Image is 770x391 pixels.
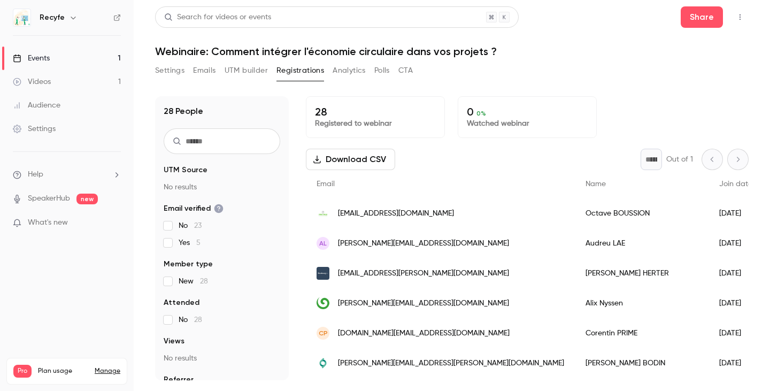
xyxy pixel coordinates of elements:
div: [DATE] [709,318,763,348]
span: Pro [13,365,32,378]
span: No [179,220,202,231]
span: UTM Source [164,165,207,175]
span: Plan usage [38,367,88,375]
div: [DATE] [709,228,763,258]
span: new [76,194,98,204]
span: Name [586,180,606,188]
span: 28 [194,316,202,324]
div: Events [13,53,50,64]
p: Watched webinar [467,118,588,129]
span: Referrer [164,374,194,385]
div: Videos [13,76,51,87]
span: Attended [164,297,199,308]
span: Help [28,169,43,180]
span: Join date [719,180,752,188]
a: SpeakerHub [28,193,70,204]
button: Share [681,6,723,28]
span: [EMAIL_ADDRESS][DOMAIN_NAME] [338,208,454,219]
h1: 28 People [164,105,203,118]
p: 28 [315,105,436,118]
span: [PERSON_NAME][EMAIL_ADDRESS][DOMAIN_NAME] [338,238,509,249]
div: Corentin PRIME [575,318,709,348]
img: strasbourg.eu [317,267,329,280]
span: Yes [179,237,201,248]
span: Email verified [164,203,224,214]
span: [EMAIL_ADDRESS][PERSON_NAME][DOMAIN_NAME] [338,268,509,279]
span: What's new [28,217,68,228]
a: Manage [95,367,120,375]
p: Registered to webinar [315,118,436,129]
div: [PERSON_NAME] HERTER [575,258,709,288]
button: Polls [374,62,390,79]
div: [DATE] [709,258,763,288]
h1: Webinaire: Comment intégrer l'économie circulaire dans vos projets ? [155,45,749,58]
button: Emails [193,62,215,79]
span: [PERSON_NAME][EMAIL_ADDRESS][DOMAIN_NAME] [338,298,509,309]
span: Email [317,180,335,188]
span: New [179,276,208,287]
span: No [179,315,202,325]
p: Out of 1 [666,154,693,165]
div: [PERSON_NAME] BODIN [575,348,709,378]
button: UTM builder [225,62,268,79]
div: [DATE] [709,288,763,318]
button: Settings [155,62,184,79]
span: Views [164,336,184,347]
span: AL [319,239,327,248]
div: Alix Nyssen [575,288,709,318]
button: CTA [398,62,413,79]
span: Member type [164,259,213,270]
button: Registrations [276,62,324,79]
span: 28 [200,278,208,285]
img: Recyfe [13,9,30,26]
p: No results [164,182,280,193]
img: ambiente-bet.fr [317,297,329,310]
div: Search for videos or events [164,12,271,23]
h6: Recyfe [40,12,65,23]
img: neo-eco.fr [317,207,329,220]
div: Settings [13,124,56,134]
div: [DATE] [709,198,763,228]
div: Audreu LAE [575,228,709,258]
button: Analytics [333,62,366,79]
p: 0 [467,105,588,118]
div: Audience [13,100,60,111]
span: [PERSON_NAME][EMAIL_ADDRESS][PERSON_NAME][DOMAIN_NAME] [338,358,564,369]
p: No results [164,353,280,364]
span: 23 [194,222,202,229]
div: Octave BOUSSION [575,198,709,228]
li: help-dropdown-opener [13,169,121,180]
div: [DATE] [709,348,763,378]
span: 0 % [476,110,486,117]
img: reseco.fr [317,357,329,370]
span: CP [319,328,328,338]
span: [DOMAIN_NAME][EMAIL_ADDRESS][DOMAIN_NAME] [338,328,510,339]
span: 5 [196,239,201,247]
button: Download CSV [306,149,395,170]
